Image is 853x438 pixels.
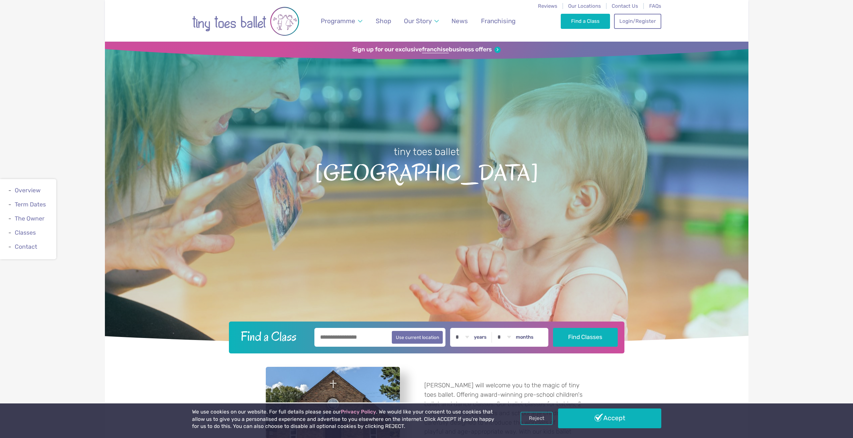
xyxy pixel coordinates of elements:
[448,13,471,29] a: News
[612,3,638,9] a: Contact Us
[558,408,661,428] a: Accept
[392,331,443,344] button: Use current location
[376,17,391,25] span: Shop
[404,17,432,25] span: Our Story
[553,328,618,347] button: Find Classes
[321,17,355,25] span: Programme
[614,14,661,29] a: Login/Register
[451,17,468,25] span: News
[401,13,442,29] a: Our Story
[341,409,376,415] a: Privacy Policy
[422,46,449,53] strong: franchise
[649,3,661,9] a: FAQs
[192,408,497,430] p: We use cookies on our website. For full details please see our . We would like your consent to us...
[538,3,557,9] a: Reviews
[568,3,601,9] a: Our Locations
[481,17,515,25] span: Franchising
[521,412,553,425] a: Reject
[516,334,534,340] label: months
[235,328,310,345] h2: Find a Class
[192,4,299,38] img: tiny toes ballet
[478,13,519,29] a: Franchising
[352,46,501,53] a: Sign up for our exclusivefranchisebusiness offers
[372,13,394,29] a: Shop
[394,146,460,157] small: tiny toes ballet
[561,14,610,29] a: Find a Class
[317,13,365,29] a: Programme
[474,334,487,340] label: years
[117,158,737,186] span: [GEOGRAPHIC_DATA]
